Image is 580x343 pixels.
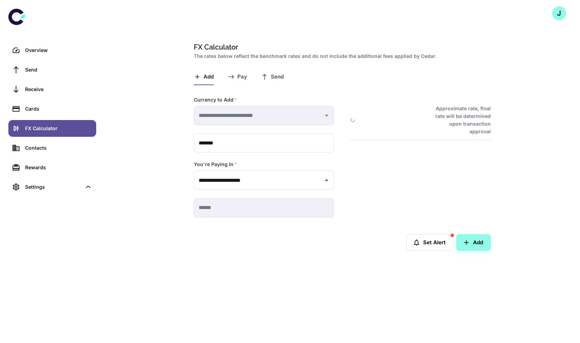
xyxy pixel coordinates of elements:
label: Currency to Add [194,96,237,103]
span: Pay [237,74,247,80]
div: Settings [8,179,96,195]
a: Cards [8,100,96,117]
div: Receive [25,85,92,93]
span: Send [271,74,284,80]
div: Overview [25,46,92,54]
a: Send [8,61,96,78]
h1: FX Calculator [194,42,488,52]
div: Rewards [25,164,92,171]
a: FX Calculator [8,120,96,137]
h2: The rates below reflect the benchmark rates and do not include the additional fees applied by Cedar. [194,52,488,60]
a: Contacts [8,140,96,156]
a: Overview [8,42,96,59]
div: Contacts [25,144,92,152]
button: Add [456,234,491,251]
label: You're Paying In [194,161,237,168]
a: Rewards [8,159,96,176]
div: Settings [25,183,82,191]
button: J [552,6,566,20]
div: Cards [25,105,92,113]
div: Send [25,66,92,74]
button: Set Alert [406,234,453,251]
div: FX Calculator [25,125,92,132]
span: Add [204,74,214,80]
a: Receive [8,81,96,98]
h6: Approximate rate, final rate will be determined upon transaction approval [428,105,491,135]
button: Open [322,176,331,185]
